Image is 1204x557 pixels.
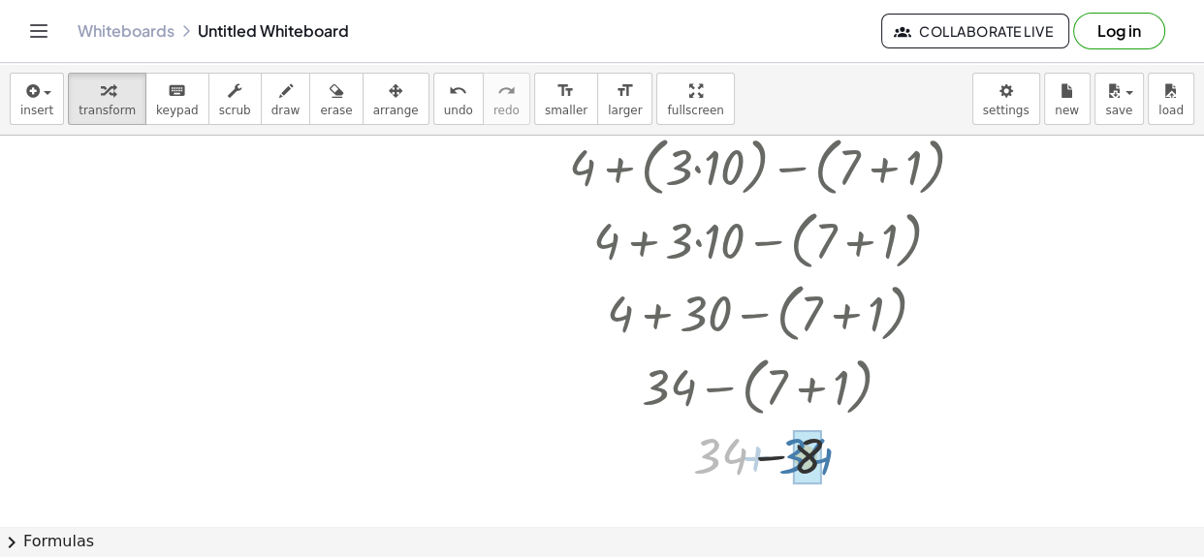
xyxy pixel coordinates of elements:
[271,104,301,117] span: draw
[898,22,1053,40] span: Collaborate Live
[545,104,587,117] span: smaller
[68,73,146,125] button: transform
[444,104,473,117] span: undo
[433,73,484,125] button: undoundo
[1073,13,1165,49] button: Log in
[320,104,352,117] span: erase
[145,73,209,125] button: keyboardkeypad
[10,73,64,125] button: insert
[1055,104,1079,117] span: new
[79,104,136,117] span: transform
[972,73,1040,125] button: settings
[556,79,575,103] i: format_size
[261,73,311,125] button: draw
[373,104,419,117] span: arrange
[667,104,723,117] span: fullscreen
[881,14,1069,48] button: Collaborate Live
[493,104,520,117] span: redo
[656,73,734,125] button: fullscreen
[483,73,530,125] button: redoredo
[1158,104,1184,117] span: load
[168,79,186,103] i: keyboard
[20,104,53,117] span: insert
[534,73,598,125] button: format_sizesmaller
[616,79,634,103] i: format_size
[1148,73,1194,125] button: load
[208,73,262,125] button: scrub
[363,73,429,125] button: arrange
[156,104,199,117] span: keypad
[608,104,642,117] span: larger
[309,73,363,125] button: erase
[1105,104,1132,117] span: save
[497,79,516,103] i: redo
[1094,73,1144,125] button: save
[78,21,174,41] a: Whiteboards
[449,79,467,103] i: undo
[1044,73,1091,125] button: new
[597,73,652,125] button: format_sizelarger
[219,104,251,117] span: scrub
[23,15,54,46] button: Toggle navigation
[983,104,1030,117] span: settings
